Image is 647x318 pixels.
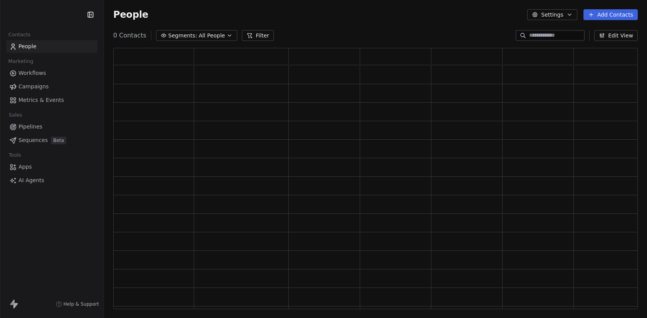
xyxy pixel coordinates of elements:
[6,134,97,147] a: SequencesBeta
[5,109,25,121] span: Sales
[113,9,148,20] span: People
[6,94,97,107] a: Metrics & Events
[18,163,32,171] span: Apps
[18,136,48,144] span: Sequences
[242,30,274,41] button: Filter
[64,301,99,307] span: Help & Support
[5,56,37,67] span: Marketing
[583,9,638,20] button: Add Contacts
[6,40,97,53] a: People
[6,174,97,187] a: AI Agents
[18,96,64,104] span: Metrics & Events
[113,31,146,40] span: 0 Contacts
[18,123,42,131] span: Pipelines
[527,9,577,20] button: Settings
[6,80,97,93] a: Campaigns
[6,120,97,133] a: Pipelines
[199,32,225,40] span: All People
[18,69,46,77] span: Workflows
[56,301,99,307] a: Help & Support
[6,161,97,173] a: Apps
[114,65,645,310] div: grid
[6,67,97,79] a: Workflows
[18,176,44,184] span: AI Agents
[5,149,24,161] span: Tools
[168,32,197,40] span: Segments:
[51,137,66,144] span: Beta
[18,42,37,51] span: People
[594,30,638,41] button: Edit View
[18,83,49,91] span: Campaigns
[5,29,34,41] span: Contacts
